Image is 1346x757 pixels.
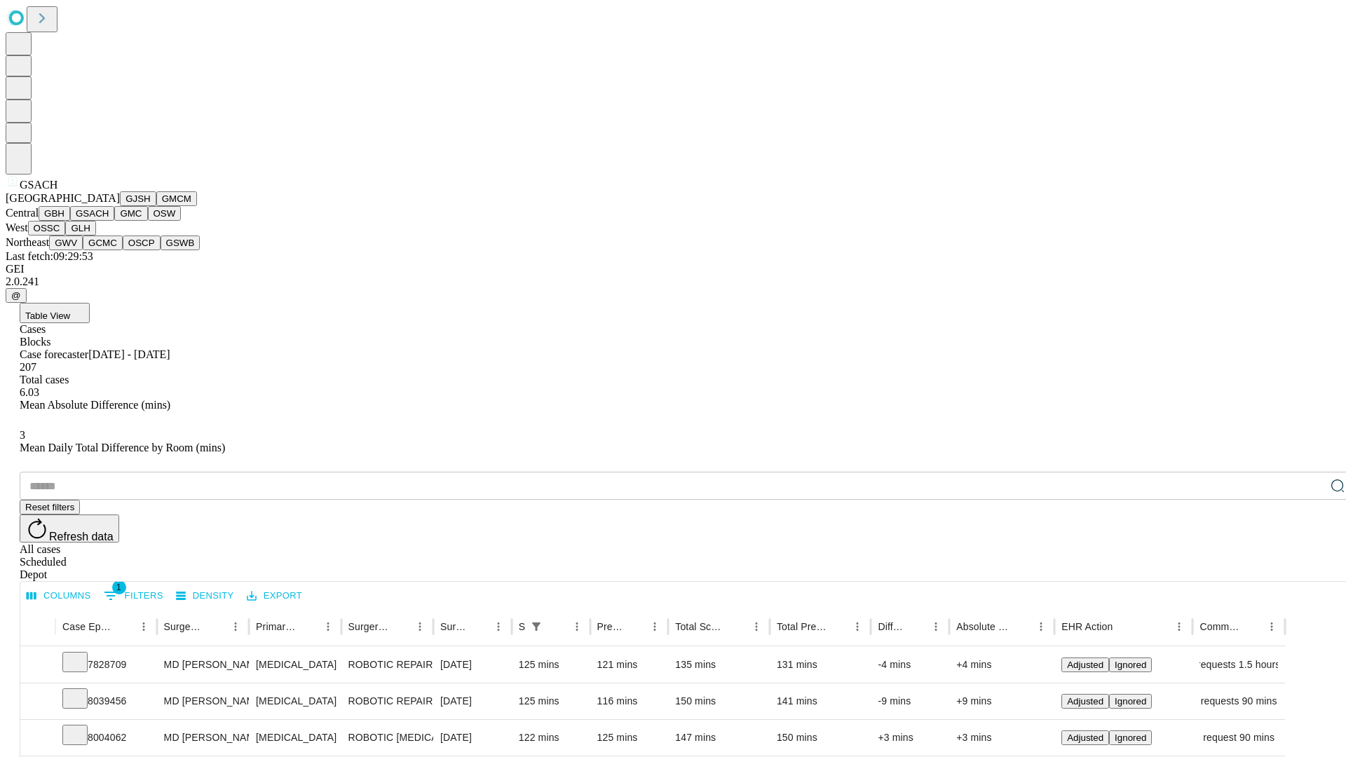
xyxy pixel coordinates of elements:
[597,647,662,683] div: 121 mins
[440,647,505,683] div: [DATE]
[20,374,69,386] span: Total cases
[6,221,28,233] span: West
[1067,660,1103,670] span: Adjusted
[747,617,766,636] button: Menu
[1061,730,1109,745] button: Adjusted
[348,621,389,632] div: Surgery Name
[1109,657,1152,672] button: Ignored
[164,647,242,683] div: MD [PERSON_NAME] Md
[112,580,126,594] span: 1
[1201,683,1277,719] span: requests 90 mins
[226,617,245,636] button: Menu
[567,617,587,636] button: Menu
[148,206,182,221] button: OSW
[1061,621,1113,632] div: EHR Action
[1199,683,1277,719] div: requests 90 mins
[440,621,468,632] div: Surgery Date
[597,683,662,719] div: 116 mins
[1242,617,1262,636] button: Sort
[20,348,88,360] span: Case forecaster
[828,617,848,636] button: Sort
[519,647,583,683] div: 125 mins
[62,647,150,683] div: 7828709
[256,647,334,683] div: [MEDICAL_DATA]
[777,720,864,756] div: 150 mins
[1262,617,1282,636] button: Menu
[164,621,205,632] div: Surgeon Name
[675,683,763,719] div: 150 mins
[20,514,119,543] button: Refresh data
[848,617,867,636] button: Menu
[777,683,864,719] div: 141 mins
[6,207,39,219] span: Central
[172,585,238,607] button: Density
[645,617,665,636] button: Menu
[27,653,48,678] button: Expand
[6,263,1340,275] div: GEI
[20,303,90,323] button: Table View
[906,617,926,636] button: Sort
[28,221,66,236] button: OSSC
[348,683,426,719] div: ROBOTIC REPAIR INITIAL [MEDICAL_DATA] REDUCIBLE AGE [DEMOGRAPHIC_DATA] OR MORE
[161,236,200,250] button: GSWB
[675,720,763,756] div: 147 mins
[519,720,583,756] div: 122 mins
[27,690,48,714] button: Expand
[548,617,567,636] button: Sort
[88,348,170,360] span: [DATE] - [DATE]
[318,617,338,636] button: Menu
[120,191,156,206] button: GJSH
[878,720,942,756] div: +3 mins
[1109,730,1152,745] button: Ignored
[256,683,334,719] div: [MEDICAL_DATA]
[519,683,583,719] div: 125 mins
[926,617,946,636] button: Menu
[1199,621,1240,632] div: Comments
[956,683,1047,719] div: +9 mins
[6,275,1340,288] div: 2.0.241
[6,236,49,248] span: Northeast
[1115,696,1146,707] span: Ignored
[27,726,48,751] button: Expand
[20,442,225,453] span: Mean Daily Total Difference by Room (mins)
[1169,617,1189,636] button: Menu
[256,720,334,756] div: [MEDICAL_DATA]
[348,647,426,683] div: ROBOTIC REPAIR INITIAL [MEDICAL_DATA] REDUCIBLE AGE [DEMOGRAPHIC_DATA] OR MORE
[519,621,525,632] div: Scheduled In Room Duration
[597,720,662,756] div: 125 mins
[1199,647,1277,683] div: requests 1.5 hours
[134,617,154,636] button: Menu
[114,206,147,221] button: GMC
[526,617,546,636] div: 1 active filter
[6,192,120,204] span: [GEOGRAPHIC_DATA]
[62,683,150,719] div: 8039456
[243,585,306,607] button: Export
[956,720,1047,756] div: +3 mins
[20,361,36,373] span: 207
[62,720,150,756] div: 8004062
[65,221,95,236] button: GLH
[440,683,505,719] div: [DATE]
[164,683,242,719] div: MD [PERSON_NAME] Md
[156,191,197,206] button: GMCM
[100,585,167,607] button: Show filters
[114,617,134,636] button: Sort
[1199,720,1277,756] div: request 90 mins
[1061,657,1109,672] button: Adjusted
[440,720,505,756] div: [DATE]
[25,311,70,321] span: Table View
[878,647,942,683] div: -4 mins
[956,621,1010,632] div: Absolute Difference
[49,236,83,250] button: GWV
[777,621,827,632] div: Total Predicted Duration
[1109,694,1152,709] button: Ignored
[164,720,242,756] div: MD [PERSON_NAME] Md
[1031,617,1051,636] button: Menu
[6,250,93,262] span: Last fetch: 09:29:53
[123,236,161,250] button: OSCP
[20,500,80,514] button: Reset filters
[20,386,39,398] span: 6.03
[23,585,95,607] button: Select columns
[20,429,25,441] span: 3
[1114,617,1134,636] button: Sort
